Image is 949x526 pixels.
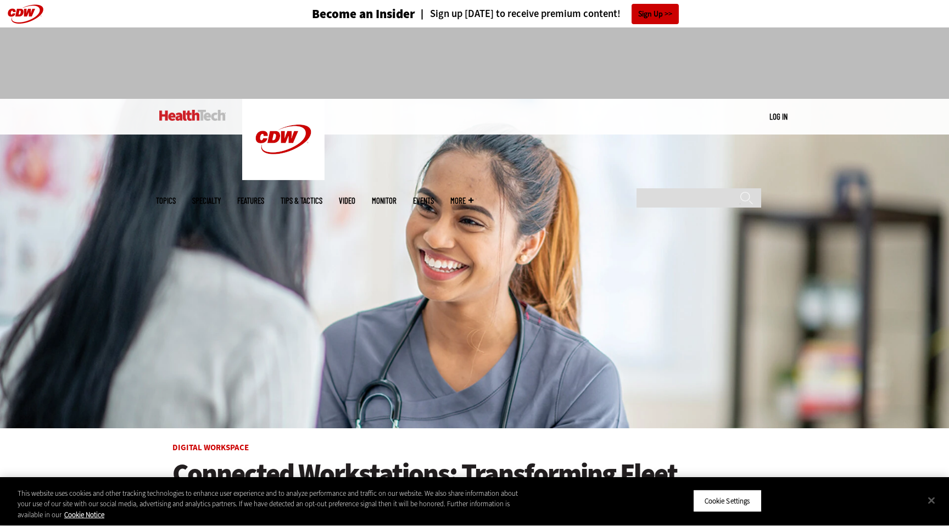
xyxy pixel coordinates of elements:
[18,488,522,521] div: This website uses cookies and other tracking technologies to enhance user experience and to analy...
[415,9,621,19] a: Sign up [DATE] to receive premium content!
[275,38,674,88] iframe: advertisement
[693,489,762,512] button: Cookie Settings
[632,4,679,24] a: Sign Up
[312,8,415,20] h3: Become an Insider
[156,197,176,205] span: Topics
[64,510,104,519] a: More information about your privacy
[172,442,249,453] a: Digital Workspace
[242,171,325,183] a: CDW
[281,197,322,205] a: Tips & Tactics
[413,197,434,205] a: Events
[339,197,355,205] a: Video
[172,458,777,519] a: Connected Workstations: Transforming Fleet Management and Patient Care
[450,197,473,205] span: More
[271,8,415,20] a: Become an Insider
[237,197,264,205] a: Features
[919,488,944,512] button: Close
[769,111,788,121] a: Log in
[242,99,325,180] img: Home
[769,111,788,122] div: User menu
[192,197,221,205] span: Specialty
[159,110,226,121] img: Home
[372,197,397,205] a: MonITor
